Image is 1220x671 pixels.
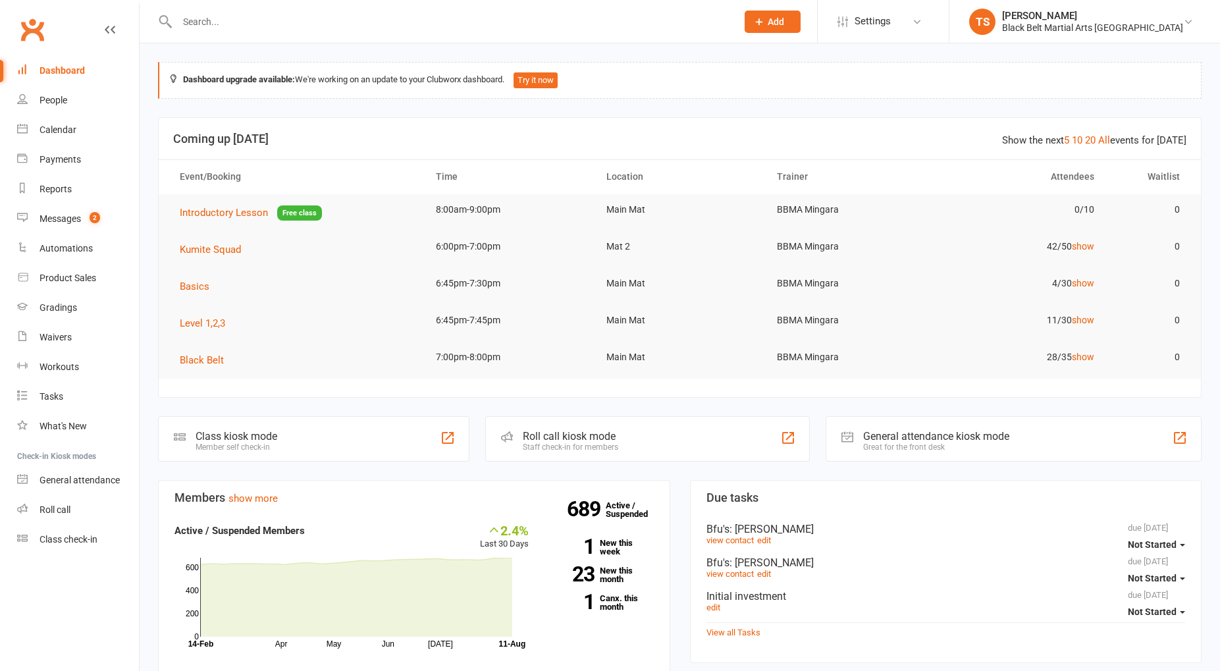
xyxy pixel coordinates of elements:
a: Tasks [17,382,139,412]
span: Add [768,16,784,27]
td: BBMA Mingara [765,342,936,373]
div: Automations [40,243,93,254]
button: Not Started [1128,600,1185,624]
div: General attendance [40,475,120,485]
h3: Members [174,491,654,504]
a: show [1072,315,1094,325]
a: edit [757,535,771,545]
button: Kumite Squad [180,242,250,257]
div: Roll call [40,504,70,515]
a: show [1072,241,1094,252]
td: Main Mat [595,342,765,373]
div: Product Sales [40,273,96,283]
td: Main Mat [595,268,765,299]
a: 23New this month [548,566,653,583]
button: Add [745,11,801,33]
a: Gradings [17,293,139,323]
a: Roll call [17,495,139,525]
button: Level 1,2,3 [180,315,234,331]
td: Main Mat [595,194,765,225]
span: Kumite Squad [180,244,241,255]
button: Black Belt [180,352,233,368]
td: BBMA Mingara [765,194,936,225]
button: Try it now [514,72,558,88]
a: What's New [17,412,139,441]
button: Basics [180,279,219,294]
a: Waivers [17,323,139,352]
span: Not Started [1128,573,1177,583]
h3: Coming up [DATE] [173,132,1186,146]
div: What's New [40,421,87,431]
div: Calendar [40,124,76,135]
div: Class check-in [40,534,97,545]
a: View all Tasks [706,628,760,637]
strong: 23 [548,564,595,584]
a: 1New this week [548,539,653,556]
a: People [17,86,139,115]
div: 2.4% [480,523,529,537]
strong: 689 [567,499,606,519]
td: 0 [1106,342,1192,373]
div: Bfu's [706,523,1186,535]
th: Waitlist [1106,160,1192,194]
div: Messages [40,213,81,224]
a: show [1072,278,1094,288]
a: edit [757,569,771,579]
td: 0/10 [936,194,1106,225]
a: Payments [17,145,139,174]
a: Reports [17,174,139,204]
span: Basics [180,281,209,292]
button: Not Started [1128,533,1185,556]
td: 7:00pm-8:00pm [424,342,595,373]
td: 28/35 [936,342,1106,373]
span: Introductory Lesson [180,207,268,219]
td: BBMA Mingara [765,305,936,336]
span: Level 1,2,3 [180,317,225,329]
div: General attendance kiosk mode [863,430,1009,443]
div: Staff check-in for members [523,443,618,452]
th: Attendees [936,160,1106,194]
span: Black Belt [180,354,224,366]
a: Workouts [17,352,139,382]
span: : [PERSON_NAME] [729,556,814,569]
div: Class kiosk mode [196,430,277,443]
a: show [1072,352,1094,362]
span: Not Started [1128,606,1177,617]
div: Gradings [40,302,77,313]
th: Location [595,160,765,194]
span: 2 [90,212,100,223]
td: 11/30 [936,305,1106,336]
a: Clubworx [16,13,49,46]
div: Workouts [40,362,79,372]
span: Settings [855,7,891,36]
td: BBMA Mingara [765,268,936,299]
strong: 1 [548,592,595,612]
div: Member self check-in [196,443,277,452]
div: Bfu's [706,556,1186,569]
td: 0 [1106,268,1192,299]
span: Free class [277,205,322,221]
a: show more [228,493,278,504]
td: 8:00am-9:00pm [424,194,595,225]
a: 1Canx. this month [548,594,653,611]
div: Roll call kiosk mode [523,430,618,443]
button: Introductory LessonFree class [180,205,322,221]
div: Black Belt Martial Arts [GEOGRAPHIC_DATA] [1002,22,1183,34]
td: 42/50 [936,231,1106,262]
div: Dashboard [40,65,85,76]
strong: Dashboard upgrade available: [183,74,295,84]
a: Class kiosk mode [17,525,139,554]
td: 6:00pm-7:00pm [424,231,595,262]
div: Initial investment [706,590,1186,603]
div: We're working on an update to your Clubworx dashboard. [158,62,1202,99]
a: 689Active / Suspended [606,491,664,528]
a: Product Sales [17,263,139,293]
td: 4/30 [936,268,1106,299]
td: 0 [1106,231,1192,262]
div: Last 30 Days [480,523,529,551]
th: Trainer [765,160,936,194]
th: Event/Booking [168,160,424,194]
strong: 1 [548,537,595,556]
a: Messages 2 [17,204,139,234]
div: Waivers [40,332,72,342]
